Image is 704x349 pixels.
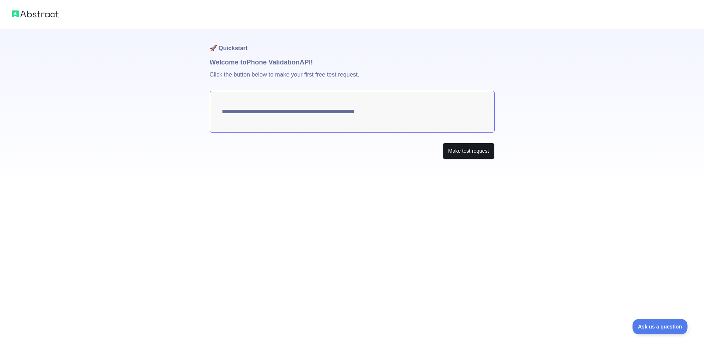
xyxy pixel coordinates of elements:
[210,67,495,91] p: Click the button below to make your first free test request.
[12,9,59,19] img: Abstract logo
[443,143,494,159] button: Make test request
[210,57,495,67] h1: Welcome to Phone Validation API!
[210,29,495,57] h1: 🚀 Quickstart
[632,319,689,334] iframe: Toggle Customer Support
